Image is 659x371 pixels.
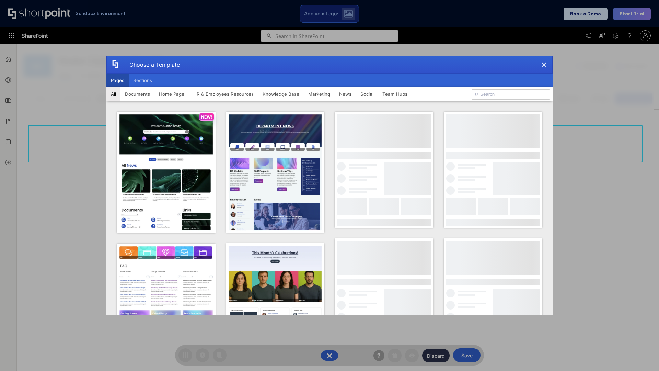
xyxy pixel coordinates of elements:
button: News [335,87,356,101]
iframe: Chat Widget [625,338,659,371]
div: template selector [106,56,553,315]
div: Choose a Template [124,56,180,73]
p: NEW! [201,114,212,120]
button: Social [356,87,378,101]
button: Knowledge Base [258,87,304,101]
button: Team Hubs [378,87,412,101]
button: Documents [120,87,154,101]
button: Sections [129,74,157,87]
button: Pages [106,74,129,87]
input: Search [472,89,550,100]
button: All [106,87,120,101]
button: Home Page [154,87,189,101]
button: Marketing [304,87,335,101]
button: HR & Employees Resources [189,87,258,101]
